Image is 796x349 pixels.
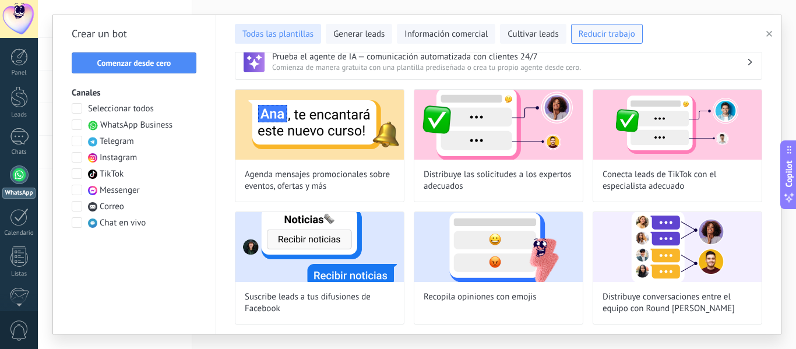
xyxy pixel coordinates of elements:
[100,185,140,196] span: Messenger
[404,29,488,40] span: Información comercial
[424,169,573,192] span: Distribuye las solicitudes a los expertos adecuados
[100,168,124,180] span: TikTok
[2,69,36,77] div: Panel
[414,212,583,282] img: Recopila opiniones con emojis
[2,111,36,119] div: Leads
[235,90,404,160] img: Agenda mensajes promocionales sobre eventos, ofertas y más
[272,62,746,72] span: Comienza de manera gratuita con una plantilla prediseñada o crea tu propio agente desde cero.
[100,136,134,147] span: Telegram
[100,152,137,164] span: Instagram
[333,29,385,40] span: Generar leads
[2,188,36,199] div: WhatsApp
[508,29,558,40] span: Cultivar leads
[235,212,404,282] img: Suscribe leads a tus difusiones de Facebook
[242,29,314,40] span: Todas las plantillas
[97,59,171,67] span: Comenzar desde cero
[326,24,392,44] button: Generar leads
[72,52,196,73] button: Comenzar desde cero
[783,160,795,187] span: Copilot
[245,169,395,192] span: Agenda mensajes promocionales sobre eventos, ofertas y más
[245,291,395,315] span: Suscribe leads a tus difusiones de Facebook
[593,90,762,160] img: Conecta leads de TikTok con el especialista adecuado
[72,87,197,98] h3: Canales
[603,291,752,315] span: Distribuye conversaciones entre el equipo con Round [PERSON_NAME]
[579,29,635,40] span: Reducir trabajo
[100,119,172,131] span: WhatsApp Business
[500,24,566,44] button: Cultivar leads
[100,201,124,213] span: Correo
[72,24,197,43] h2: Crear un bot
[2,149,36,156] div: Chats
[2,230,36,237] div: Calendario
[397,24,495,44] button: Información comercial
[571,24,643,44] button: Reducir trabajo
[2,270,36,278] div: Listas
[593,212,762,282] img: Distribuye conversaciones entre el equipo con Round Robin
[603,169,752,192] span: Conecta leads de TikTok con el especialista adecuado
[100,217,146,229] span: Chat en vivo
[414,90,583,160] img: Distribuye las solicitudes a los expertos adecuados
[235,24,321,44] button: Todas las plantillas
[424,291,537,303] span: Recopila opiniones con emojis
[88,103,154,115] span: Seleccionar todos
[272,51,746,62] h3: Prueba el agente de IA — comunicación automatizada con clientes 24/7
